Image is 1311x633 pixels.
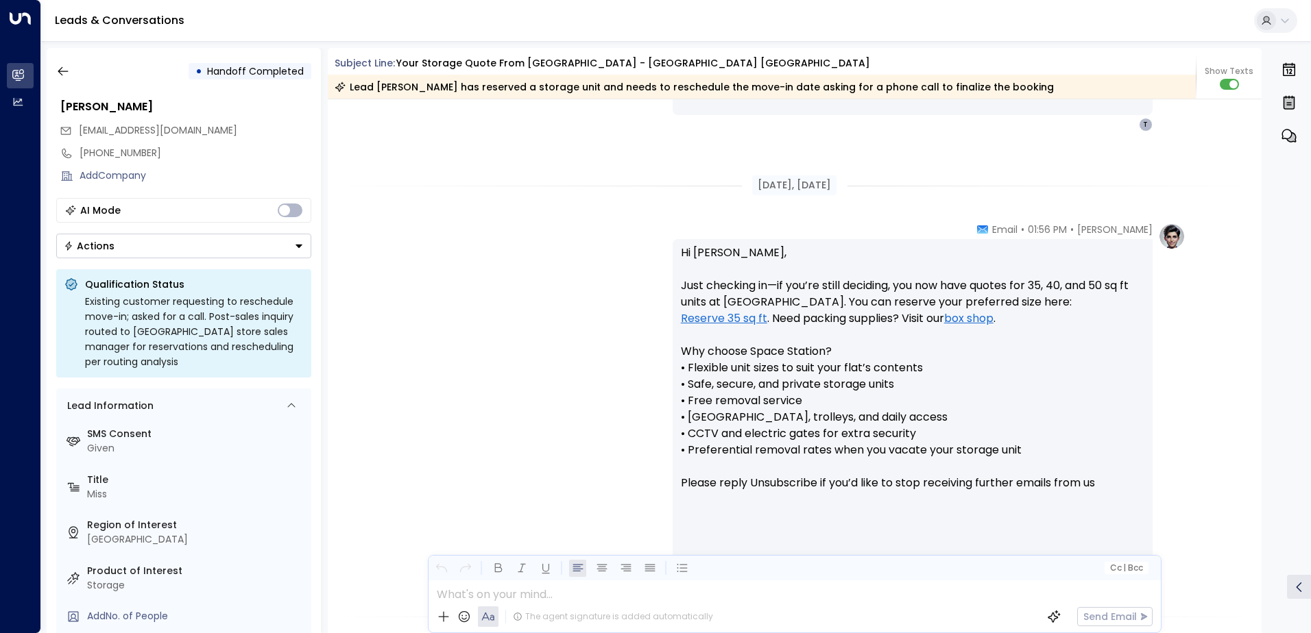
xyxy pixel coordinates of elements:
[1205,65,1253,77] span: Show Texts
[1158,223,1186,250] img: profile-logo.png
[87,473,306,487] label: Title
[87,487,306,501] div: Miss
[335,56,395,70] span: Subject Line:
[85,294,303,369] div: Existing customer requesting to reschedule move-in; asked for a call. Post-sales inquiry routed t...
[87,564,306,578] label: Product of Interest
[681,310,767,327] a: Reserve 35 sq ft
[56,234,311,258] div: Button group with a nested menu
[992,223,1018,236] span: Email
[944,310,994,327] a: box shop
[1123,563,1126,573] span: |
[87,609,306,623] div: AddNo. of People
[60,99,311,115] div: [PERSON_NAME]
[1021,223,1024,236] span: •
[207,64,304,78] span: Handoff Completed
[1139,118,1153,132] div: T
[55,12,184,28] a: Leads & Conversations
[433,560,450,577] button: Undo
[513,610,713,623] div: The agent signature is added automatically
[87,518,306,532] label: Region of Interest
[396,56,870,71] div: Your storage quote from [GEOGRAPHIC_DATA] - [GEOGRAPHIC_DATA] [GEOGRAPHIC_DATA]
[752,175,837,195] div: [DATE], [DATE]
[56,234,311,258] button: Actions
[62,399,154,413] div: Lead Information
[80,169,311,183] div: AddCompany
[80,203,121,217] div: AI Mode
[457,560,474,577] button: Redo
[87,532,306,547] div: [GEOGRAPHIC_DATA]
[1028,223,1067,236] span: 01:56 PM
[335,80,1054,94] div: Lead [PERSON_NAME] has reserved a storage unit and needs to reschedule the move-in date asking fo...
[79,123,237,137] span: [EMAIL_ADDRESS][DOMAIN_NAME]
[87,578,306,593] div: Storage
[681,245,1144,508] p: Hi [PERSON_NAME], Just checking in—if you’re still deciding, you now have quotes for 35, 40, and ...
[87,427,306,441] label: SMS Consent
[64,240,115,252] div: Actions
[195,59,202,84] div: •
[1077,223,1153,236] span: [PERSON_NAME]
[1109,563,1142,573] span: Cc Bcc
[85,277,303,291] p: Qualification Status
[80,146,311,160] div: [PHONE_NUMBER]
[87,441,306,456] div: Given
[1070,223,1074,236] span: •
[1104,562,1148,575] button: Cc|Bcc
[79,123,237,138] span: tabathafenton@gmail.com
